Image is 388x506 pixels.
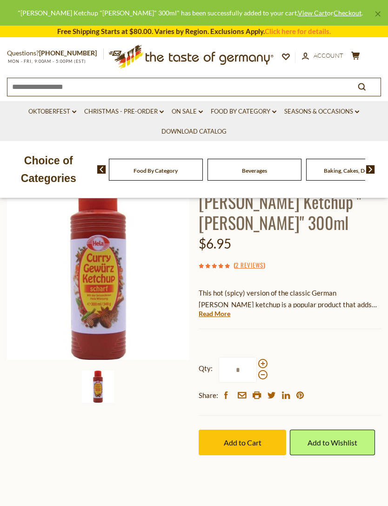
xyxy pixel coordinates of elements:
a: × [375,11,381,17]
h1: [PERSON_NAME] Ketchup "[PERSON_NAME]" 300ml [199,191,381,233]
span: MON - FRI, 9:00AM - 5:00PM (EST) [7,59,86,64]
a: Beverages [242,167,267,174]
img: previous arrow [97,165,106,174]
a: On Sale [172,107,203,117]
a: Baking, Cakes, Desserts [324,167,382,174]
a: Food By Category [211,107,276,117]
a: View Cart [298,9,327,17]
a: Seasons & Occasions [284,107,359,117]
a: Read More [199,309,230,318]
input: Qty: [219,357,257,383]
span: Share: [199,390,218,401]
a: Food By Category [134,167,178,174]
a: Click here for details. [265,27,331,35]
div: "[PERSON_NAME] Ketchup "[PERSON_NAME]" 300ml" has been successfully added to your cart. or . [7,7,373,18]
img: Hela Curry Gewurz Ketchup Scharf [7,177,189,360]
a: Add to Wishlist [290,430,375,455]
button: Add to Cart [199,430,286,455]
img: next arrow [366,165,375,174]
a: Account [302,51,343,61]
a: Checkout [334,9,361,17]
span: $6.95 [199,236,231,251]
p: Questions? [7,47,104,59]
strong: Qty: [199,363,213,374]
img: Hela Curry Gewurz Ketchup Scharf [82,371,114,403]
span: ( ) [234,260,265,270]
a: 2 Reviews [235,260,263,270]
a: Oktoberfest [28,107,76,117]
a: [PHONE_NUMBER] [39,49,97,57]
p: This hot (spicy) version of the classic German [PERSON_NAME] ketchup is a popular product that ad... [199,287,381,310]
a: Christmas - PRE-ORDER [84,107,164,117]
a: Download Catalog [161,127,227,137]
span: Account [314,52,343,59]
span: Add to Cart [224,438,261,447]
